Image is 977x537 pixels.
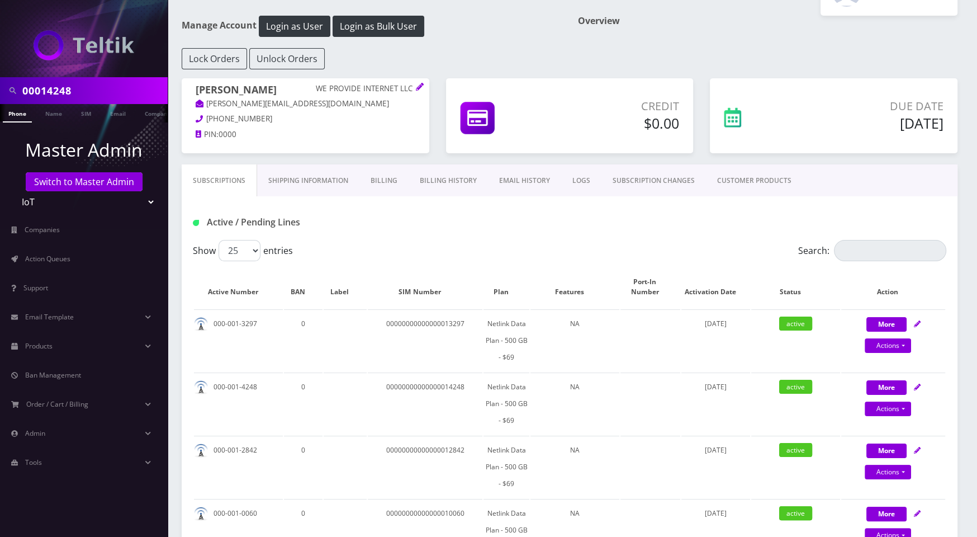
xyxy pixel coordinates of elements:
button: Login as Bulk User [333,16,424,37]
button: Lock Orders [182,48,247,69]
a: Shipping Information [257,164,359,197]
img: default.png [194,317,208,331]
a: Actions [865,338,911,353]
a: Billing [359,164,409,197]
span: Admin [25,428,45,438]
h5: $0.00 [558,115,680,131]
td: 0 [284,436,322,498]
img: Active / Pending Lines [193,220,199,226]
td: NA [530,373,619,435]
td: NA [530,436,619,498]
span: Support [23,283,48,293]
td: Netlink Data Plan - 500 GB - $69 [483,436,529,498]
th: SIM Number: activate to sort column ascending [368,266,482,308]
input: Search: [834,240,946,261]
p: WE PROVIDE INTERNET LLC [316,84,415,94]
span: active [779,443,812,457]
span: [PHONE_NUMBER] [206,114,272,124]
span: Companies [25,225,60,234]
a: Actions [865,402,911,416]
span: [DATE] [705,508,727,518]
td: NA [530,309,619,371]
span: Products [25,341,53,351]
button: More [866,380,907,395]
h1: Manage Account [182,16,561,37]
a: Actions [865,465,911,479]
span: active [779,380,812,394]
th: Features: activate to sort column ascending [530,266,619,308]
span: Email Template [25,312,74,322]
td: 00000000000000013297 [368,309,482,371]
a: PIN: [196,129,219,140]
a: SIM [75,104,97,121]
span: 0000 [219,129,236,139]
a: SUBSCRIPTION CHANGES [601,164,706,197]
label: Search: [798,240,946,261]
th: Activation Date: activate to sort column ascending [681,266,750,308]
td: 00000000000000012842 [368,436,482,498]
a: Billing History [409,164,488,197]
a: Phone [3,104,32,123]
span: [DATE] [705,445,727,455]
th: Plan: activate to sort column ascending [483,266,529,308]
h5: [DATE] [803,115,943,131]
td: Netlink Data Plan - 500 GB - $69 [483,309,529,371]
a: Login as User [257,19,333,31]
button: Unlock Orders [249,48,325,69]
img: IoT [34,30,134,60]
img: default.png [194,380,208,394]
h1: Active / Pending Lines [193,217,433,228]
td: 000-001-4248 [194,373,283,435]
a: Email [105,104,131,121]
span: active [779,506,812,520]
a: CUSTOMER PRODUCTS [706,164,803,197]
td: 000-001-3297 [194,309,283,371]
button: Login as User [259,16,330,37]
a: Switch to Master Admin [26,172,143,191]
a: Company [139,104,177,121]
span: Ban Management [25,370,81,380]
td: 0 [284,373,322,435]
label: Show entries [193,240,293,261]
h1: [PERSON_NAME] [196,84,415,98]
th: Port-In Number: activate to sort column ascending [620,266,680,308]
button: More [866,444,907,458]
a: Subscriptions [182,164,257,197]
td: 00000000000000014248 [368,373,482,435]
th: Status: activate to sort column ascending [751,266,840,308]
p: Credit [558,98,680,115]
span: Action Queues [25,254,70,263]
th: Label: activate to sort column ascending [324,266,367,308]
a: [PERSON_NAME][EMAIL_ADDRESS][DOMAIN_NAME] [196,98,389,110]
span: [DATE] [705,382,727,392]
span: [DATE] [705,319,727,328]
th: Action: activate to sort column ascending [841,266,945,308]
input: Search in Company [22,80,165,101]
span: Tools [25,458,42,467]
a: LOGS [561,164,601,197]
td: Netlink Data Plan - 500 GB - $69 [483,373,529,435]
img: default.png [194,444,208,458]
th: Active Number: activate to sort column ascending [194,266,283,308]
a: Name [40,104,68,121]
td: 000-001-2842 [194,436,283,498]
a: EMAIL HISTORY [488,164,561,197]
span: Order / Cart / Billing [26,399,88,409]
button: More [866,507,907,521]
img: default.png [194,507,208,521]
span: active [779,317,812,331]
select: Showentries [219,240,260,261]
th: BAN: activate to sort column ascending [284,266,322,308]
h1: Overview [578,16,957,26]
a: Login as Bulk User [333,19,424,31]
button: More [866,317,907,332]
p: Due Date [803,98,943,115]
td: 0 [284,309,322,371]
